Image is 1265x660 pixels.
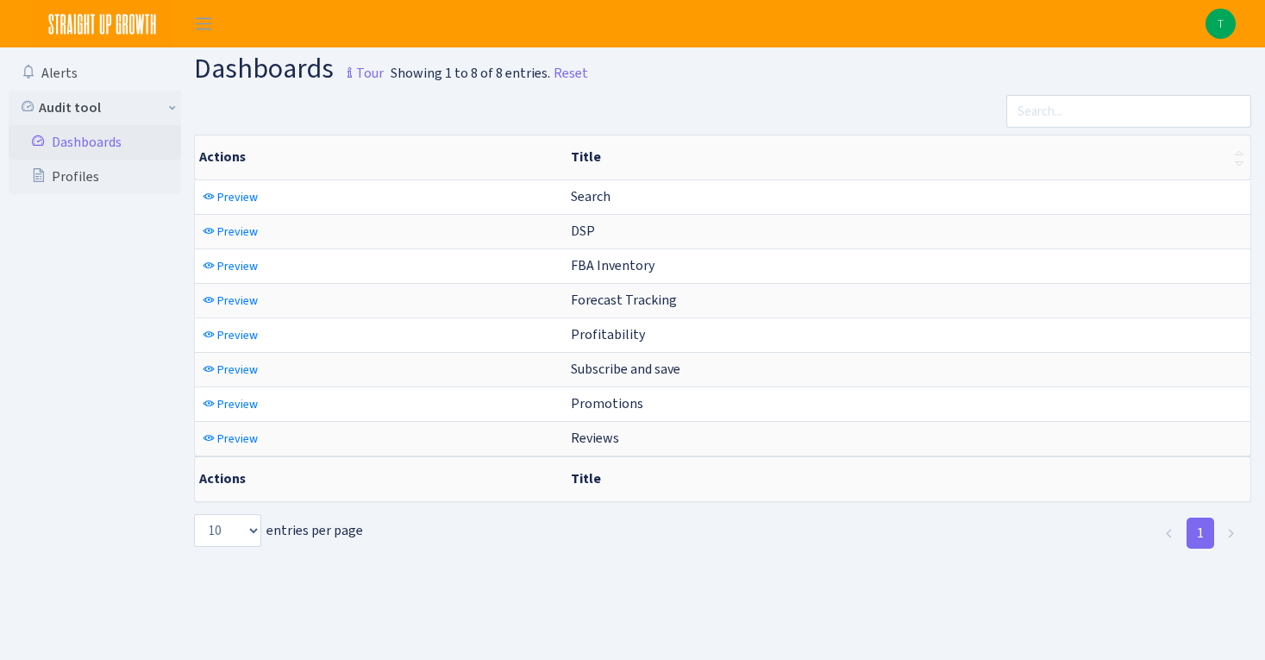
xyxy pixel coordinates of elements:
span: Preview [217,361,258,378]
span: Profitability [571,325,645,343]
a: Audit tool [9,91,181,125]
span: DSP [571,222,595,240]
label: entries per page [194,514,363,547]
span: Preview [217,189,258,205]
a: 1 [1187,518,1214,549]
span: Preview [217,292,258,309]
th: Title [564,456,1250,501]
select: entries per page [194,514,261,547]
a: Preview [198,425,262,452]
a: Tour [334,50,384,86]
span: Forecast Tracking [571,291,677,309]
span: Subscribe and save [571,360,680,378]
span: Preview [217,258,258,274]
a: Dashboards [9,125,181,160]
span: Preview [217,396,258,412]
a: Preview [198,218,262,245]
a: Preview [198,184,262,211]
a: Preview [198,287,262,314]
th: Actions [195,135,564,179]
h1: Dashboards [194,54,384,88]
a: Alerts [9,56,181,91]
th: Actions [195,456,564,501]
span: FBA Inventory [571,256,654,274]
div: Showing 1 to 8 of 8 entries. [391,63,550,84]
span: Promotions [571,394,643,412]
small: Tour [339,59,384,88]
th: Title : activate to sort column ascending [564,135,1250,179]
a: T [1206,9,1236,39]
span: Search [571,187,611,205]
a: Preview [198,253,262,280]
a: Preview [198,356,262,383]
span: Preview [217,431,258,447]
span: Reviews [571,429,619,447]
button: Toggle navigation [182,9,225,38]
a: Preview [198,322,262,349]
input: Search... [1006,95,1251,128]
a: Preview [198,391,262,418]
a: Reset [554,63,588,84]
span: Preview [217,327,258,343]
span: Preview [217,223,258,240]
img: Tom First [1206,9,1236,39]
a: Profiles [9,160,181,194]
